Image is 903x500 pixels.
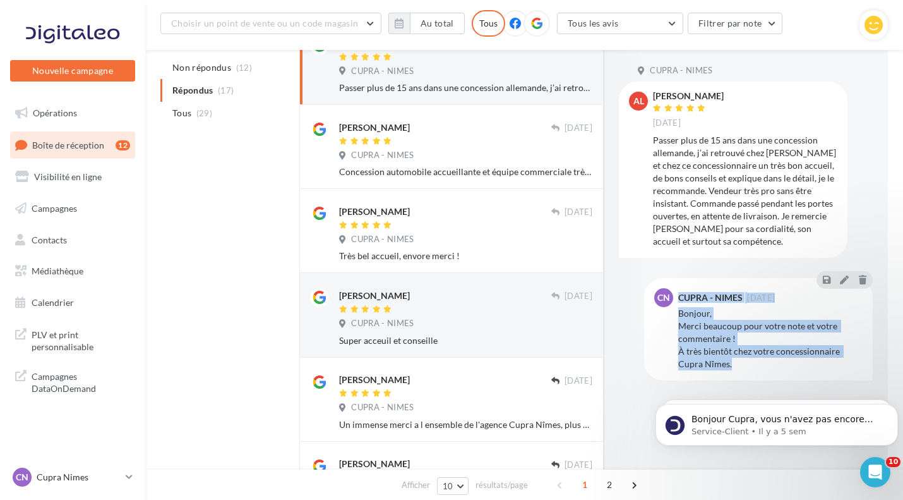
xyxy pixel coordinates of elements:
[339,374,410,386] div: [PERSON_NAME]
[172,61,231,74] span: Non répondus
[10,465,135,489] a: CN Cupra Nimes
[34,171,102,182] span: Visibilité en ligne
[32,203,77,214] span: Campagnes
[116,140,130,150] div: 12
[650,377,903,466] iframe: Intercom notifications message
[32,234,67,245] span: Contacts
[886,457,900,467] span: 10
[565,375,592,387] span: [DATE]
[557,13,683,34] button: Tous les avis
[351,66,414,77] span: CUPRA - NIMES
[860,457,890,487] iframe: Intercom live chat
[437,477,469,495] button: 10
[388,13,465,34] button: Au total
[8,321,138,358] a: PLV et print personnalisable
[339,290,410,302] div: [PERSON_NAME]
[196,108,212,118] span: (29)
[171,18,358,28] span: Choisir un point de vente ou un code magasin
[351,150,414,161] span: CUPRA - NIMES
[339,82,592,94] div: Passer plus de 15 ans dans une concession allemande, j’ai retrouvé chez [PERSON_NAME] et chez ce ...
[351,234,414,245] span: CUPRA - NIMES
[678,307,863,370] div: Bonjour, Merci beaucoup pour votre note et votre commentaire ! À très bientôt chez votre concessi...
[443,481,453,491] span: 10
[32,265,83,276] span: Médiathèque
[339,458,410,470] div: [PERSON_NAME]
[657,291,670,304] span: CN
[16,471,28,484] span: CN
[8,100,138,126] a: Opérations
[172,107,191,119] span: Tous
[339,121,410,134] div: [PERSON_NAME]
[747,294,775,302] span: [DATE]
[653,134,837,248] div: Passer plus de 15 ans dans une concession allemande, j’ai retrouvé chez [PERSON_NAME] et chez ce ...
[32,139,104,150] span: Boîte de réception
[32,368,130,395] span: Campagnes DataOnDemand
[575,475,595,495] span: 1
[339,250,592,262] div: Très bel accueil, envore merci !
[339,166,592,178] div: Concession automobile accueillante et équipe commerciale très sympathique et dynamique. [GEOGRAPH...
[410,13,465,34] button: Au total
[565,123,592,134] span: [DATE]
[8,164,138,190] a: Visibilité en ligne
[633,95,644,107] span: al
[565,291,592,302] span: [DATE]
[8,258,138,284] a: Médiathèque
[8,290,138,316] a: Calendrier
[568,18,619,28] span: Tous les avis
[32,326,130,353] span: PLV et print personnalisable
[565,207,592,218] span: [DATE]
[339,205,410,218] div: [PERSON_NAME]
[475,479,528,491] span: résultats/page
[688,13,783,34] button: Filtrer par note
[8,195,138,222] a: Campagnes
[599,475,619,495] span: 2
[565,460,592,471] span: [DATE]
[351,318,414,329] span: CUPRA - NIMES
[653,92,724,101] div: [PERSON_NAME]
[37,471,121,484] p: Cupra Nimes
[8,363,138,400] a: Campagnes DataOnDemand
[8,131,138,159] a: Boîte de réception12
[160,13,381,34] button: Choisir un point de vente ou un code magasin
[8,227,138,253] a: Contacts
[33,107,77,118] span: Opérations
[472,10,505,37] div: Tous
[351,402,414,413] span: CUPRA - NIMES
[10,60,135,82] button: Nouvelle campagne
[650,65,712,76] span: CUPRA - NIMES
[339,418,592,431] div: Un immense merci a l ensemble de l'agence Cupra Nîmes, plus particulièrement à [PERSON_NAME] et [...
[653,118,681,129] span: [DATE]
[236,63,252,73] span: (12)
[678,293,743,302] div: CUPRA - NIMES
[339,334,592,347] div: Super acceuil et conseille
[402,479,430,491] span: Afficher
[32,297,74,308] span: Calendrier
